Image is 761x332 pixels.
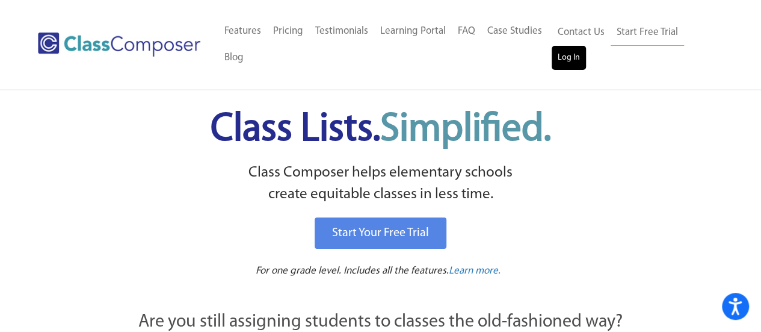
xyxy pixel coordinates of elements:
img: Class Composer [38,33,200,57]
span: For one grade level. Includes all the features. [256,266,449,276]
span: Learn more. [449,266,501,276]
nav: Header Menu [552,19,714,70]
p: Class Composer helps elementary schools create equitable classes in less time. [72,162,689,206]
a: Pricing [267,18,309,45]
a: Features [218,18,267,45]
span: Class Lists. [211,110,551,149]
span: Simplified. [380,110,551,149]
a: Blog [218,45,250,71]
a: Contact Us [552,19,611,46]
span: Start Your Free Trial [332,227,429,239]
a: Case Studies [481,18,548,45]
a: Learn more. [449,264,501,279]
a: Learning Portal [374,18,452,45]
a: FAQ [452,18,481,45]
a: Testimonials [309,18,374,45]
a: Start Your Free Trial [315,218,446,249]
a: Start Free Trial [611,19,684,46]
nav: Header Menu [218,18,552,71]
a: Log In [552,46,586,70]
